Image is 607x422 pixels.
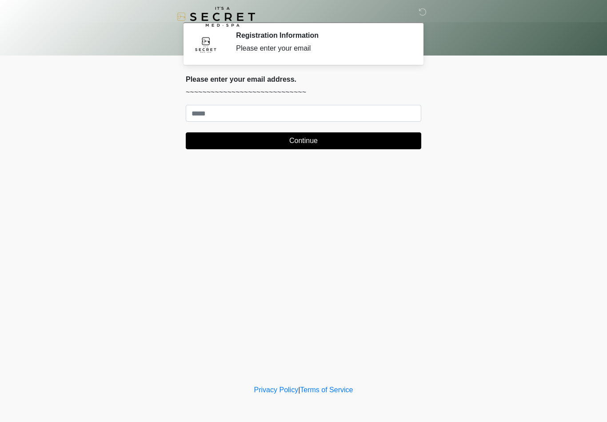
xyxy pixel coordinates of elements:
p: ~~~~~~~~~~~~~~~~~~~~~~~~~~~~~ [186,87,421,98]
h2: Please enter your email address. [186,75,421,84]
a: | [298,386,300,394]
img: Agent Avatar [192,31,219,58]
a: Privacy Policy [254,386,299,394]
div: Please enter your email [236,43,408,54]
a: Terms of Service [300,386,353,394]
button: Continue [186,132,421,149]
img: It's A Secret Med Spa Logo [177,7,255,27]
h2: Registration Information [236,31,408,40]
